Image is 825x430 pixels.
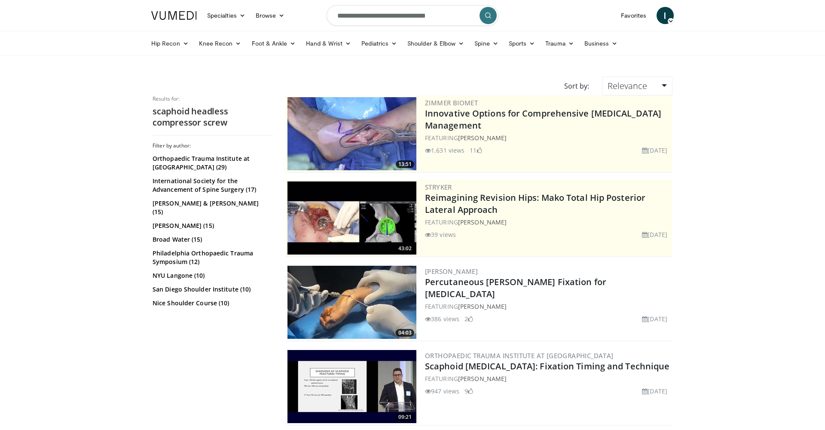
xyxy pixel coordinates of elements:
span: 43:02 [396,245,414,252]
li: [DATE] [642,314,667,323]
a: Nice Shoulder Course (10) [153,299,271,307]
a: [PERSON_NAME] [458,302,507,310]
a: Reimagining Revision Hips: Mako Total Hip Posterior Lateral Approach [425,192,645,215]
div: FEATURING [425,218,671,227]
li: [DATE] [642,230,667,239]
span: Relevance [608,80,647,92]
a: Foot & Ankle [247,35,301,52]
a: San Diego Shoulder Institute (10) [153,285,271,294]
a: [PERSON_NAME] & [PERSON_NAME] (15) [153,199,271,216]
a: Specialties [202,7,251,24]
a: Orthopaedic Trauma Institute at [GEOGRAPHIC_DATA] [425,351,614,360]
a: 04:03 [287,266,416,339]
div: FEATURING [425,374,671,383]
a: Zimmer Biomet [425,98,478,107]
li: 386 views [425,314,459,323]
img: 2e4b3e17-ace4-4b37-9255-cb95d8af557f.300x170_q85_crop-smart_upscale.jpg [287,266,416,339]
a: Orthopaedic Trauma Institute at [GEOGRAPHIC_DATA] (29) [153,154,271,172]
a: Trauma [540,35,579,52]
li: 39 views [425,230,456,239]
a: Innovative Options for Comprehensive [MEDICAL_DATA] Management [425,107,661,131]
a: 09:21 [287,350,416,423]
input: Search topics, interventions [327,5,498,26]
a: Pediatrics [356,35,402,52]
span: 13:51 [396,160,414,168]
a: I [657,7,674,24]
a: [PERSON_NAME] [458,375,507,383]
img: 181f2e68-018c-482d-a551-ec37aedb37f9.300x170_q85_crop-smart_upscale.jpg [287,350,416,423]
a: Hand & Wrist [301,35,356,52]
a: 13:51 [287,97,416,170]
a: Sports [504,35,541,52]
li: 11 [470,146,482,155]
h3: Filter by author: [153,142,273,149]
a: Scaphoid [MEDICAL_DATA]: Fixation Timing and Technique [425,360,669,372]
span: 09:21 [396,413,414,421]
a: [PERSON_NAME] (15) [153,221,271,230]
a: Hip Recon [146,35,194,52]
a: [PERSON_NAME] [425,267,478,276]
a: 43:02 [287,181,416,255]
div: Sort by: [558,77,596,95]
div: FEATURING [425,302,671,311]
a: Relevance [602,77,672,95]
div: FEATURING [425,133,671,142]
p: Results for: [153,95,273,102]
li: 2 [464,314,473,323]
a: Philadelphia Orthopaedic Trauma Symposium (12) [153,249,271,266]
li: 947 views [425,387,459,396]
li: [DATE] [642,146,667,155]
a: [PERSON_NAME] [458,134,507,142]
a: Shoulder & Elbow [402,35,469,52]
img: ce164293-0bd9-447d-b578-fc653e6584c8.300x170_q85_crop-smart_upscale.jpg [287,97,416,170]
a: Stryker [425,183,452,191]
a: Favorites [616,7,651,24]
li: 1,631 views [425,146,464,155]
span: 04:03 [396,329,414,337]
a: International Society for the Advancement of Spine Surgery (17) [153,177,271,194]
a: Business [579,35,623,52]
a: Browse [251,7,290,24]
li: [DATE] [642,387,667,396]
a: NYU Langone (10) [153,271,271,280]
a: Spine [469,35,503,52]
a: Knee Recon [194,35,247,52]
a: Broad Water (15) [153,235,271,244]
img: VuMedi Logo [151,11,197,20]
li: 9 [464,387,473,396]
h2: scaphoid headless compressor screw [153,106,273,128]
a: [PERSON_NAME] [458,218,507,226]
img: 6632ea9e-2a24-47c5-a9a2-6608124666dc.300x170_q85_crop-smart_upscale.jpg [287,181,416,255]
a: Percutaneous [PERSON_NAME] Fixation for [MEDICAL_DATA] [425,276,606,300]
